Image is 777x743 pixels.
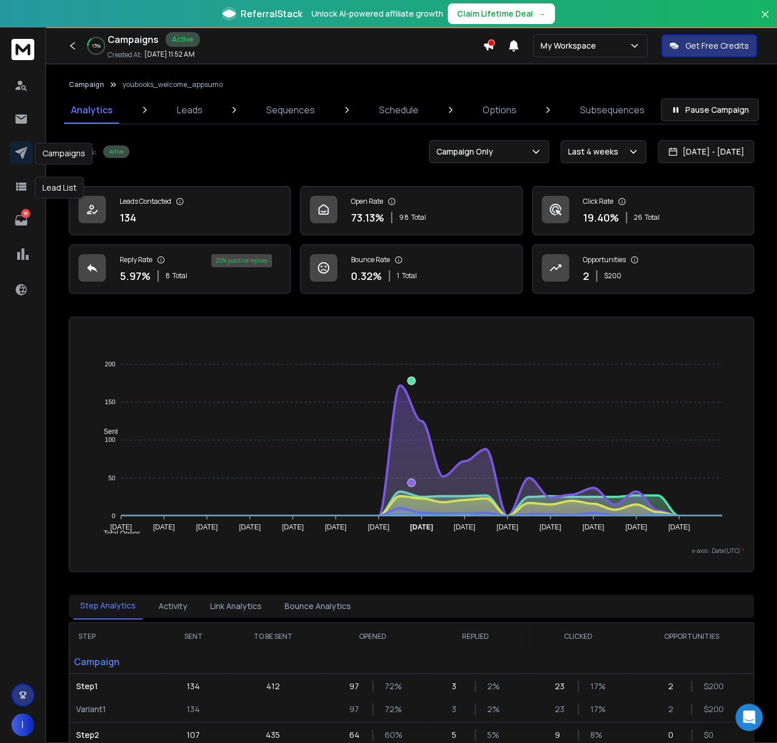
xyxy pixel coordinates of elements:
p: My Workspace [541,40,601,52]
div: You’ll get replies here and in your email:✉️[EMAIL_ADDRESS][DOMAIN_NAME]Our usual reply time🕒unde... [9,53,188,140]
div: You’ll get replies here and in your email: ✉️ [18,60,179,104]
button: Gif picker [54,375,64,384]
p: $ 200 [704,681,715,692]
tspan: [DATE] [196,523,218,531]
b: [EMAIL_ADDRESS][DOMAIN_NAME] [18,82,109,103]
p: Opportunities [583,255,626,264]
th: OPENED [321,623,424,650]
tspan: [DATE] [668,523,690,531]
p: 23 [555,681,566,692]
button: I [11,713,34,736]
p: Leads [177,103,203,117]
p: Campaign Only [436,146,498,157]
button: Step Analytics [73,593,143,619]
p: 5.97 % [120,268,151,284]
th: CLICKED [527,623,629,650]
tspan: [DATE] [496,523,518,531]
div: Our usual reply time 🕒 [18,110,179,132]
th: SENT [162,623,224,650]
th: TO BE SENT [224,623,321,650]
img: Profile image for Lakshita [50,255,61,267]
p: 97 [349,704,361,715]
div: Active [165,32,200,47]
p: 9 [555,729,566,741]
span: ReferralStack [240,7,302,21]
p: The team can also help [56,14,143,26]
span: Total [401,271,416,280]
div: Close [201,5,222,25]
div: Lakshita says… [9,254,220,280]
p: 19.40 % [583,210,619,226]
a: Options [475,96,523,124]
span: 98 [399,213,408,222]
span: 1 [397,271,399,280]
p: [DATE] 11:52 AM [144,50,195,59]
div: Campaigns [35,143,93,164]
span: Total [645,213,660,222]
div: We have deactivated the two campaigns that were running as this seems quite serious. [41,197,220,244]
tspan: 0 [112,512,115,519]
div: IOANNIS says… [9,148,220,197]
img: Profile image for Box [33,6,51,25]
p: 134 [187,704,200,715]
b: Lakshita [65,257,98,265]
p: Open Rate [351,197,383,206]
button: Campaign [69,80,104,89]
tspan: 100 [105,436,115,443]
a: Sequences [259,96,322,124]
div: Box says… [9,53,220,149]
button: Upload attachment [18,375,27,384]
div: Hey there, thanks for reaching out. [18,287,179,298]
p: Subsequences [580,103,645,117]
div: Active [103,145,129,158]
tspan: [DATE] [539,523,561,531]
a: 18 [10,209,33,232]
p: Last 4 weeks [568,146,623,157]
div: Please give me your email where i can forward the user's report.​ [41,148,220,196]
button: Close banner [758,7,772,34]
button: Home [179,5,201,26]
tspan: [DATE] [111,523,132,531]
tspan: [DATE] [453,523,475,531]
p: Click Rate [583,197,613,206]
p: Schedule [379,103,419,117]
button: Bounce Analytics [278,594,358,619]
p: 17 % [590,681,602,692]
div: Sure, you can forward us the email here: [18,304,179,326]
h1: Box [56,6,72,14]
p: Bounce Rate [351,255,390,264]
p: Leads Contacted [120,197,171,206]
p: 2 % [487,681,499,692]
a: Schedule [372,96,425,124]
button: Get Free Credits [661,34,757,57]
p: 3 [452,681,463,692]
button: Pause Campaign [661,98,759,121]
textarea: Message… [10,351,219,370]
button: Emoji picker [36,375,45,384]
tspan: [DATE] [625,523,647,531]
div: Hey there, thanks for reaching out.Sure, you can forward us the email here:[EMAIL_ADDRESS]We will... [9,280,188,361]
button: Send a message… [196,370,215,389]
div: We have deactivated the two campaigns that were running as this seems quite serious. [50,204,211,238]
a: Subsequences [573,96,652,124]
p: 64 [349,729,361,741]
th: STEP [69,623,162,650]
button: Start recording [73,375,82,384]
a: Reply Rate5.97%8Total25% positive replies [69,244,291,294]
button: go back [7,5,29,26]
tspan: 200 [105,361,115,367]
p: Get Free Credits [685,40,749,52]
div: IOANNIS says… [9,197,220,254]
button: Link Analytics [203,594,269,619]
button: Activity [152,594,194,619]
span: Total [411,213,425,222]
p: 2 [668,704,680,715]
span: Sent [95,428,118,436]
p: Step 2 [76,729,155,741]
p: 2 % [487,704,499,715]
button: [DATE] - [DATE] [658,140,754,163]
iframe: Intercom live chat [735,704,763,731]
div: joined the conversation [65,256,179,266]
p: Created At: [108,50,142,60]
